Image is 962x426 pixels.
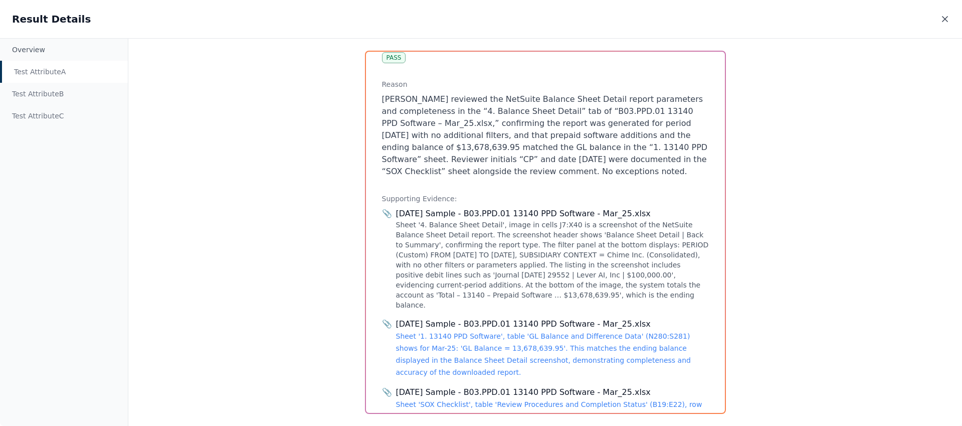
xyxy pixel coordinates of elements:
h3: Supporting Evidence: [382,194,709,204]
div: [DATE] Sample - B03.PPD.01 13140 PPD Software - Mar_25.xlsx [396,386,709,398]
span: 📎 [382,208,392,220]
span: 📎 [382,318,392,330]
h3: Reason [382,79,709,89]
div: [DATE] Sample - B03.PPD.01 13140 PPD Software - Mar_25.xlsx [396,208,709,220]
span: 📎 [382,386,392,398]
a: Sheet '1. 13140 PPD Software', table 'GL Balance and Difference Data' (N280:S281) shows for Mar-2... [396,332,691,376]
div: Sheet '4. Balance Sheet Detail', image in cells J7:X40 is a screenshot of the NetSuite Balance Sh... [396,220,709,310]
div: Pass [382,52,406,63]
p: [PERSON_NAME] reviewed the NetSuite Balance Sheet Detail report parameters and completeness in th... [382,93,709,178]
div: [DATE] Sample - B03.PPD.01 13140 PPD Software - Mar_25.xlsx [396,318,709,330]
h2: Result Details [12,12,91,26]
